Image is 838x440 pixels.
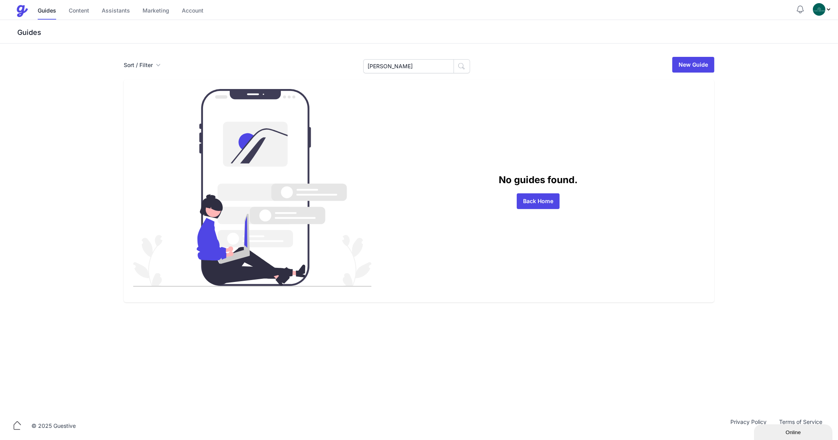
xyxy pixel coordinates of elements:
[672,57,714,73] a: New Guide
[31,422,76,430] div: © 2025 Guestive
[69,3,89,20] a: Content
[813,3,832,16] div: Profile Menu
[133,89,371,287] img: guides_empty-d86bb564b29550a31688b3f861ba8bd6c8a7e1b83f23caef24972e3052780355.svg
[124,61,161,69] button: Sort / Filter
[182,3,203,20] a: Account
[143,3,169,20] a: Marketing
[38,3,56,20] a: Guides
[517,193,560,209] a: Back Home
[363,59,454,73] input: Search Guides
[16,5,28,17] img: Guestive Guides
[371,173,705,187] p: No guides found.
[754,423,834,440] iframe: chat widget
[16,28,838,37] h3: Guides
[724,418,773,434] a: Privacy Policy
[796,5,805,14] button: Notifications
[102,3,130,20] a: Assistants
[773,418,829,434] a: Terms of Service
[813,3,825,16] img: oovs19i4we9w73xo0bfpgswpi0cd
